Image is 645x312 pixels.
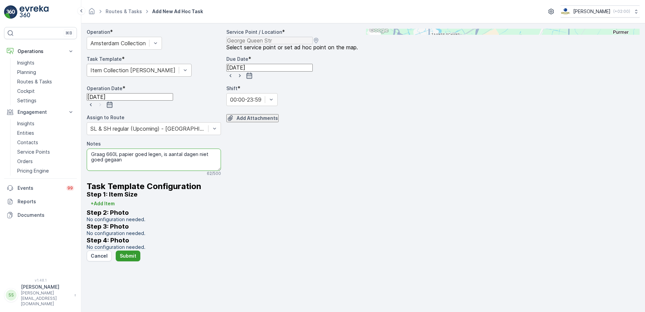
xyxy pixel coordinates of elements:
[87,149,221,171] textarea: Graag 660L papier goed legen, is aantal dagen niet goed gegaan
[4,278,77,282] span: v 1.48.1
[226,114,279,122] button: Upload File
[87,244,221,251] p: No configuration needed.
[87,198,119,209] button: +Add Item
[87,251,112,261] button: Cancel
[17,120,34,127] p: Insights
[561,5,640,18] button: [PERSON_NAME](+02:00)
[17,69,36,76] p: Planning
[87,209,221,216] h3: Step 2: Photo
[18,48,63,55] p: Operations
[4,208,77,222] a: Documents
[17,158,33,165] p: Orders
[18,212,74,218] p: Documents
[87,230,221,237] p: No configuration needed.
[226,85,237,91] label: Shift
[120,253,136,259] p: Submit
[65,30,72,36] p: ⌘B
[613,9,630,14] p: ( +02:00 )
[15,119,77,128] a: Insights
[15,77,77,86] a: Routes & Tasks
[226,37,313,44] input: George Queen Str
[207,171,221,176] p: 62 / 500
[17,88,35,95] p: Cockpit
[106,8,142,14] a: Routes & Tasks
[17,97,36,104] p: Settings
[236,115,278,122] p: Add Attachments
[87,191,221,198] h3: Step 1: Item Size
[368,26,390,35] img: Google
[226,64,313,71] input: dd/mm/yyyy
[4,5,18,19] img: logo
[15,157,77,166] a: Orders
[15,96,77,105] a: Settings
[573,8,611,15] p: [PERSON_NAME]
[17,139,38,146] p: Contacts
[18,109,63,115] p: Engagement
[87,85,122,91] label: Operation Date
[18,198,74,205] p: Reports
[368,26,390,35] a: Open this area in Google Maps (opens a new window)
[87,93,173,101] input: dd/mm/yyyy
[4,195,77,208] a: Reports
[4,45,77,58] button: Operations
[17,149,50,155] p: Service Points
[4,284,77,307] button: SS[PERSON_NAME][PERSON_NAME][EMAIL_ADDRESS][DOMAIN_NAME]
[88,10,95,16] a: Homepage
[4,105,77,119] button: Engagement
[18,185,62,191] p: Events
[561,8,570,15] img: basis-logo_rgb2x.png
[15,86,77,96] a: Cockpit
[17,59,34,66] p: Insights
[20,5,49,19] img: logo_light-DOdMpM7g.png
[87,29,110,35] label: Operation
[17,167,49,174] p: Pricing Engine
[87,223,221,230] h3: Step 3: Photo
[17,130,34,136] p: Entities
[226,29,282,35] label: Service Point / Location
[15,128,77,138] a: Entities
[15,166,77,176] a: Pricing Engine
[21,290,71,307] p: [PERSON_NAME][EMAIL_ADDRESS][DOMAIN_NAME]
[67,185,73,191] p: 99
[366,29,432,35] input: Search address or service points
[87,182,221,191] h2: Task Template Configuration
[116,251,140,261] button: Submit
[87,216,221,223] p: No configuration needed.
[87,141,101,147] label: Notes
[15,147,77,157] a: Service Points
[17,78,52,85] p: Routes & Tasks
[15,138,77,147] a: Contacts
[226,56,248,62] label: Due Date
[87,237,221,244] h3: Step 4: Photo
[91,253,108,259] p: Cancel
[21,284,71,290] p: [PERSON_NAME]
[226,44,358,50] span: Select service point or set ad hoc point on the map.
[91,200,115,207] p: + Add Item
[87,114,124,120] label: Assign to Route
[15,68,77,77] a: Planning
[87,56,122,62] label: Task Template
[15,58,77,68] a: Insights
[4,181,77,195] a: Events99
[151,8,204,15] span: Add New Ad Hoc Task
[6,290,17,301] div: SS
